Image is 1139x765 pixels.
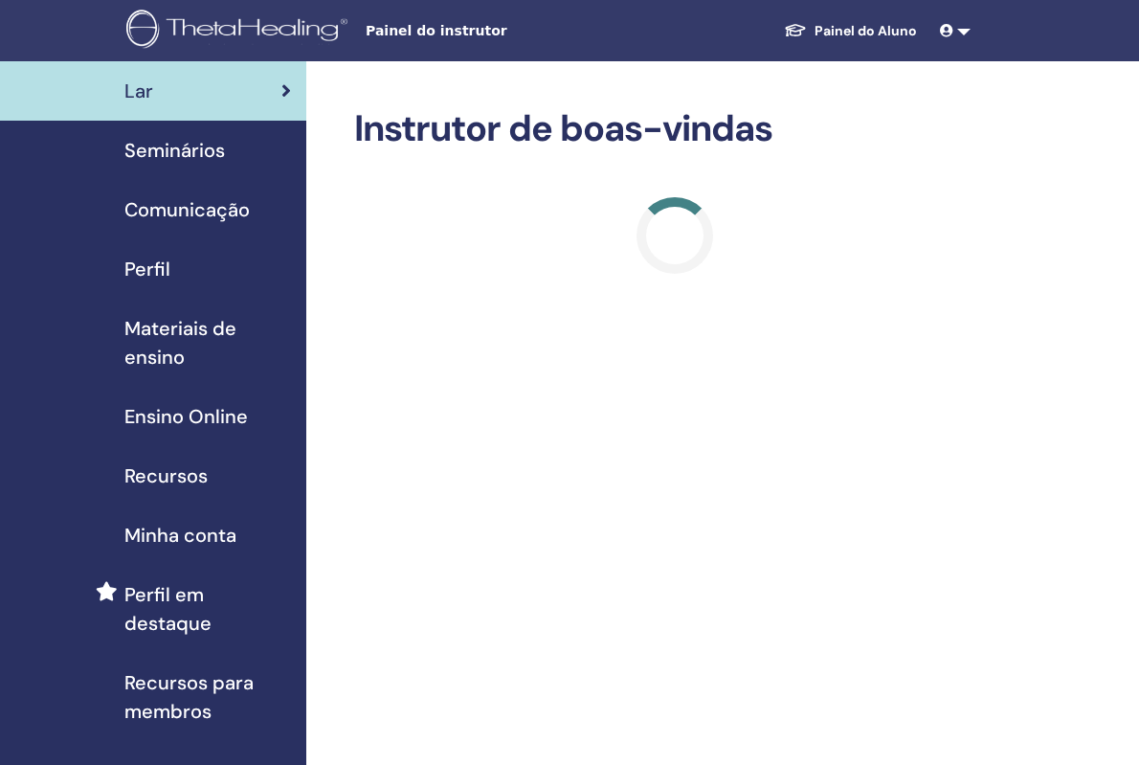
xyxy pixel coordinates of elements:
[354,107,995,151] h2: Instrutor de boas-vindas
[124,136,225,165] span: Seminários
[124,314,291,371] span: Materiais de ensino
[366,21,653,41] span: Painel do instrutor
[124,580,291,638] span: Perfil em destaque
[124,521,236,550] span: Minha conta
[769,13,932,49] a: Painel do Aluno
[124,195,250,224] span: Comunicação
[126,10,354,53] img: logo.png
[124,668,291,726] span: Recursos para membros
[784,22,807,38] img: graduation-cap-white.svg
[124,77,153,105] span: Lar
[124,461,208,490] span: Recursos
[124,255,170,283] span: Perfil
[124,402,248,431] span: Ensino Online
